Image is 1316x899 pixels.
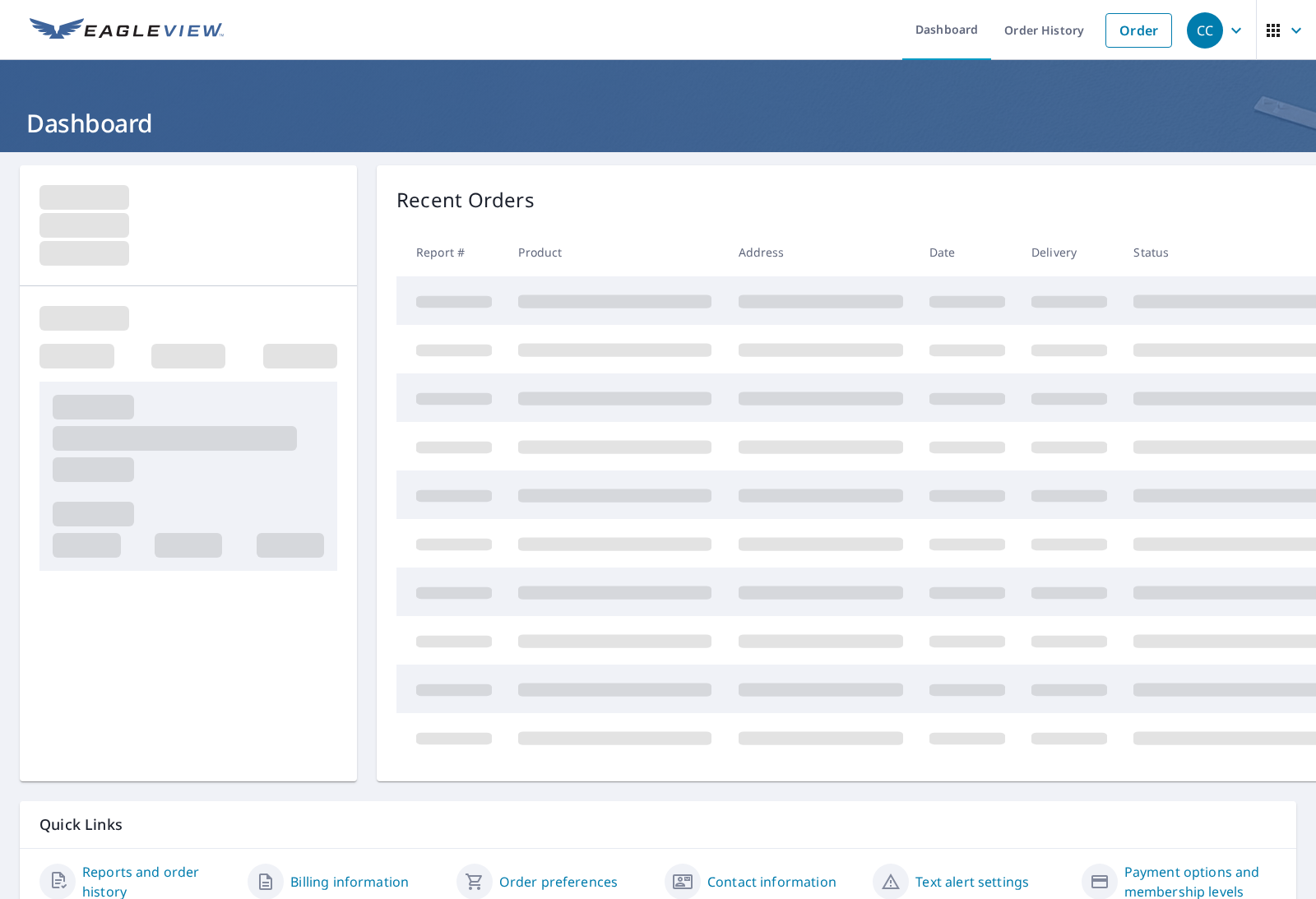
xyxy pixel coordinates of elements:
[915,872,1029,892] a: Text alert settings
[505,228,725,276] th: Product
[30,18,224,43] img: EV Logo
[707,872,836,892] a: Contact information
[499,872,619,892] a: Order preferences
[916,228,1018,276] th: Date
[290,872,409,892] a: Billing information
[1018,228,1120,276] th: Delivery
[1105,13,1172,48] a: Order
[396,228,505,276] th: Report #
[39,814,1277,835] p: Quick Links
[725,228,916,276] th: Address
[20,106,1296,140] h1: Dashboard
[1187,12,1223,49] div: CC
[396,185,535,215] p: Recent Orders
